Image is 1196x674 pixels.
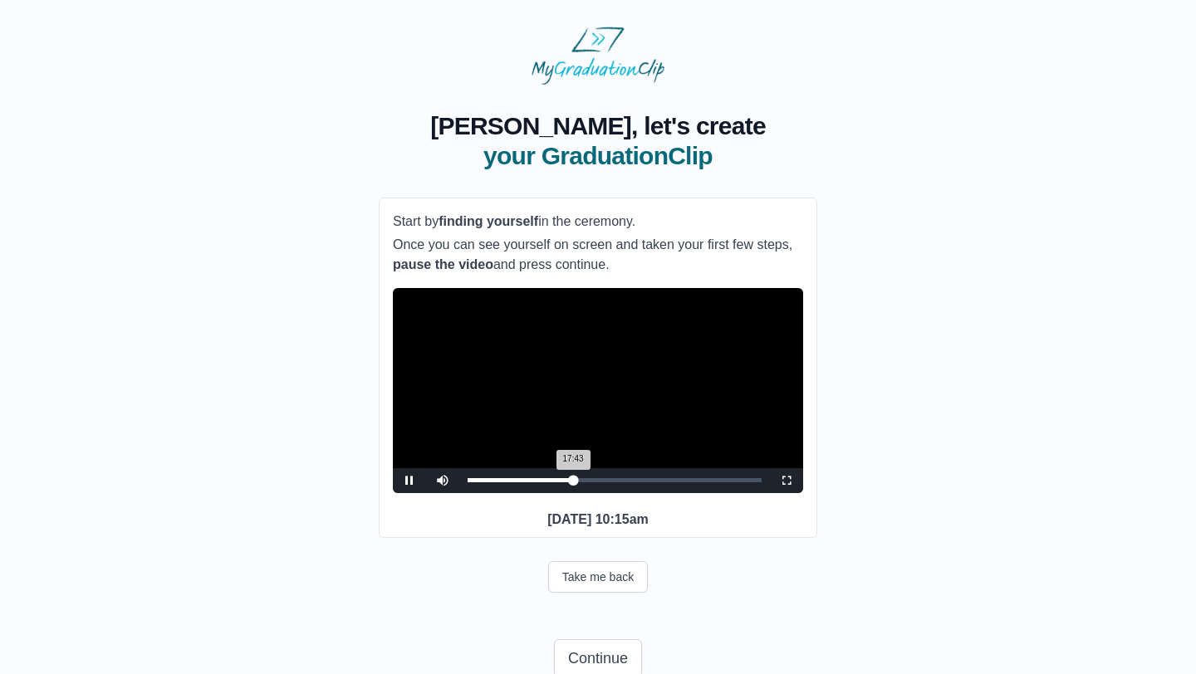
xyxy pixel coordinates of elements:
span: [PERSON_NAME], let's create [430,111,766,141]
p: [DATE] 10:15am [393,510,803,530]
p: Start by in the ceremony. [393,212,803,232]
p: Once you can see yourself on screen and taken your first few steps, and press continue. [393,235,803,275]
button: Pause [393,468,426,493]
button: Mute [426,468,459,493]
img: MyGraduationClip [532,27,664,85]
b: pause the video [393,257,493,271]
span: your GraduationClip [430,141,766,171]
button: Take me back [548,561,648,593]
button: Fullscreen [770,468,803,493]
b: finding yourself [439,214,538,228]
div: Progress Bar [468,478,762,482]
div: Video Player [393,288,803,493]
